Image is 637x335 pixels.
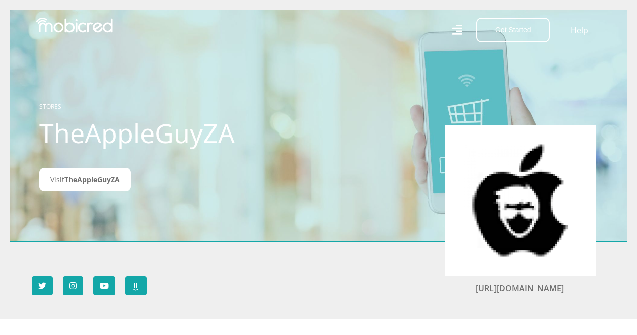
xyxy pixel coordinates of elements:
[132,282,140,292] img: hp_icon.svg
[93,276,115,295] a: Subscribe to TheAppleGuyZA on YouTube
[125,276,147,295] a: Review TheAppleGuyZA on Hellopeter
[36,18,113,33] img: Mobicred
[32,276,53,295] a: Follow TheAppleGuyZA on Twitter
[63,276,83,295] a: Follow TheAppleGuyZA on Instagram
[476,283,564,294] a: [URL][DOMAIN_NAME]
[39,102,61,111] a: STORES
[460,140,581,261] img: TheAppleGuyZA
[570,24,589,37] a: Help
[39,168,131,191] a: VisitTheAppleGuyZA
[39,117,263,149] h1: TheAppleGuyZA
[64,175,120,184] span: TheAppleGuyZA
[476,18,550,42] button: Get Started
